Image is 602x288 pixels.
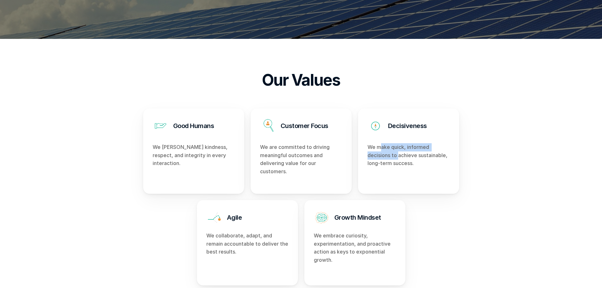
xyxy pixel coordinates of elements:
[173,121,214,130] h3: Good Humans
[153,143,235,168] p: We [PERSON_NAME] kindness, respect, and integrity in every interaction.
[368,143,450,168] p: We make quick, informed decisions to achieve sustainable, long-term success.
[314,232,396,264] p: We embrace curiosity, experimentation, and proactive action as keys to exponential growth.
[227,213,242,222] h3: Agile
[262,70,340,89] h2: Our Values
[260,143,342,175] p: We are committed to driving meaningful outcomes and delivering value for our customers.
[488,207,602,288] iframe: Chat Widget
[281,121,328,130] h3: Customer Focus
[334,213,381,222] h3: Growth Mindset
[206,232,289,256] p: We collaborate, adapt, and remain accountable to deliver the best results.
[388,121,427,130] h3: Decisiveness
